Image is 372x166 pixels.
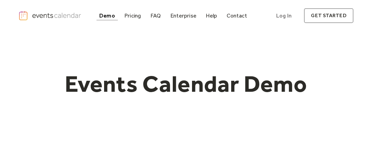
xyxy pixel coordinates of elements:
div: Pricing [124,14,141,18]
div: Help [206,14,217,18]
a: Demo [97,11,118,20]
a: Log In [269,8,298,23]
div: FAQ [150,14,161,18]
a: get started [304,8,353,23]
a: Help [203,11,220,20]
h1: Events Calendar Demo [54,70,318,98]
div: Contact [227,14,247,18]
a: Enterprise [168,11,199,20]
a: home [19,11,82,21]
a: FAQ [148,11,164,20]
div: Demo [99,14,115,18]
a: Contact [224,11,250,20]
div: Enterprise [170,14,196,18]
a: Pricing [122,11,144,20]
